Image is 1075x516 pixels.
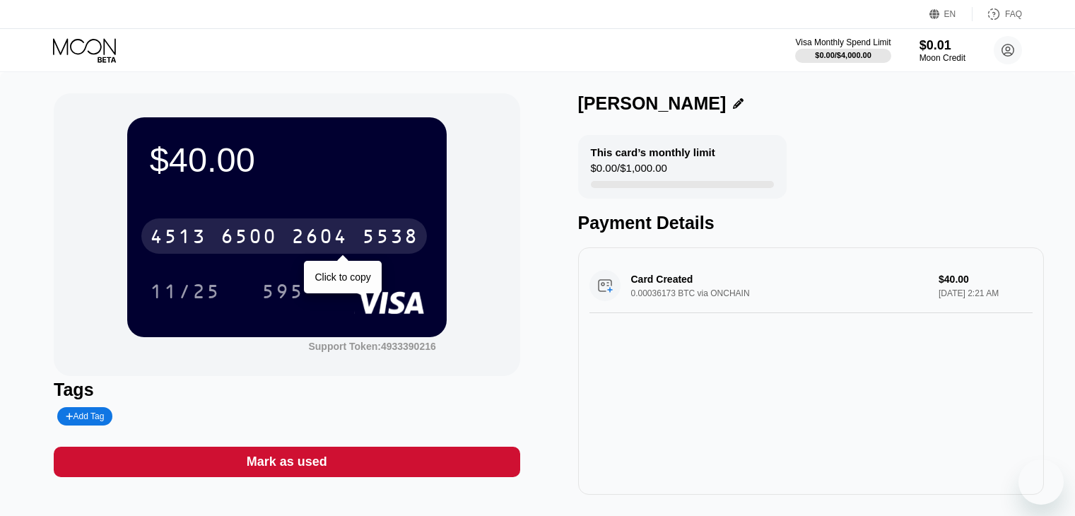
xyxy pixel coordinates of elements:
div: $0.01 [920,38,965,53]
div: $40.00 [150,140,424,180]
div: Tags [54,380,519,400]
div: 595 [262,282,304,305]
div: EN [929,7,973,21]
div: Click to copy [315,271,370,283]
div: Add Tag [57,407,112,426]
div: 4513650026045538 [141,218,427,254]
div: $0.00 / $1,000.00 [591,162,667,181]
div: Mark as used [54,447,519,477]
div: 4513 [150,227,206,250]
div: Payment Details [578,213,1044,233]
div: 5538 [362,227,418,250]
div: $0.01Moon Credit [920,38,965,63]
div: This card’s monthly limit [591,146,715,158]
div: Moon Credit [920,53,965,63]
div: 595 [251,274,315,309]
div: 11/25 [150,282,221,305]
div: 2604 [291,227,348,250]
div: 11/25 [139,274,231,309]
div: Mark as used [247,454,327,470]
div: Support Token:4933390216 [308,341,435,352]
div: Add Tag [66,411,104,421]
div: Visa Monthly Spend Limit$0.00/$4,000.00 [795,37,891,63]
div: Support Token: 4933390216 [308,341,435,352]
div: Visa Monthly Spend Limit [795,37,891,47]
div: FAQ [1005,9,1022,19]
iframe: Button to launch messaging window, conversation in progress [1018,459,1064,505]
div: FAQ [973,7,1022,21]
div: $0.00 / $4,000.00 [815,51,871,59]
div: 6500 [221,227,277,250]
div: [PERSON_NAME] [578,93,727,114]
div: EN [944,9,956,19]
